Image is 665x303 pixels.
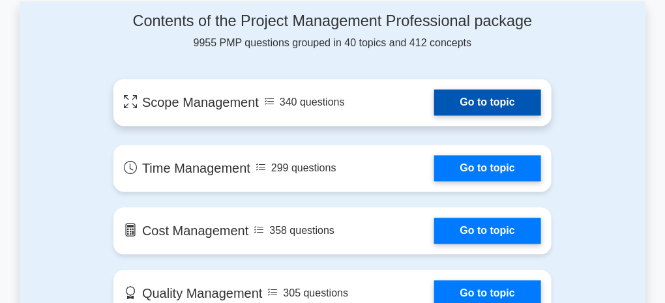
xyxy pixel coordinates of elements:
[113,12,552,31] h4: Contents of the Project Management Professional package
[434,156,541,182] a: Go to topic
[113,12,552,51] div: 9955 PMP questions grouped in 40 topics and 412 concepts
[434,90,541,116] a: Go to topic
[434,218,541,244] a: Go to topic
